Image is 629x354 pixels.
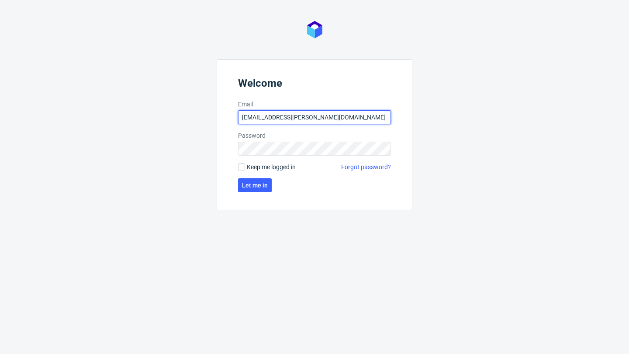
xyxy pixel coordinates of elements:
[238,110,391,124] input: you@youremail.com
[247,163,296,171] span: Keep me logged in
[242,182,268,188] span: Let me in
[238,131,391,140] label: Password
[238,178,272,192] button: Let me in
[238,100,391,109] label: Email
[341,163,391,171] a: Forgot password?
[238,77,391,93] header: Welcome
